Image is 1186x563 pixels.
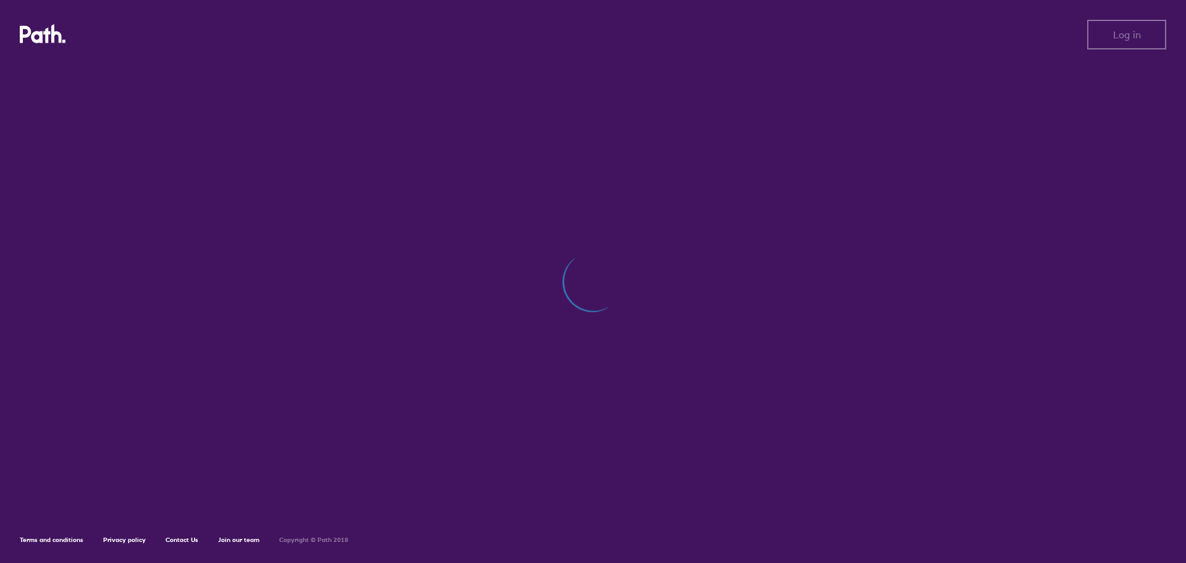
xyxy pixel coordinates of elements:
a: Privacy policy [103,536,146,544]
a: Join our team [218,536,259,544]
a: Contact Us [166,536,198,544]
span: Log in [1113,29,1141,40]
a: Terms and conditions [20,536,83,544]
button: Log in [1087,20,1166,49]
h6: Copyright © Path 2018 [279,536,348,544]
